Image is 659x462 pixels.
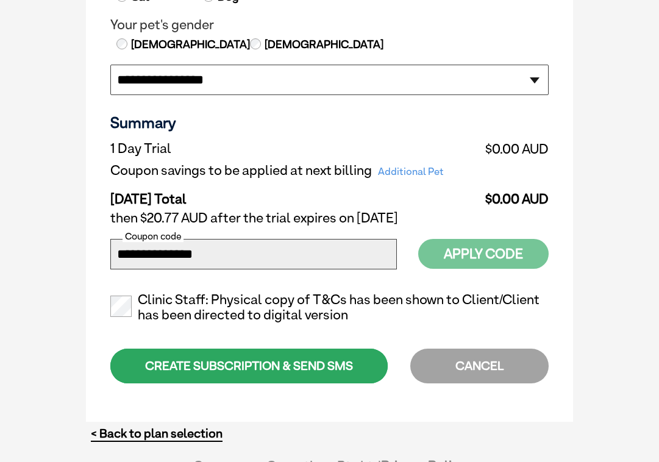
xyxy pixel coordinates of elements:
td: $0.00 AUD [477,138,549,160]
div: CANCEL [410,349,549,383]
a: < Back to plan selection [91,426,223,441]
span: Additional Pet [372,163,450,180]
input: Clinic Staff: Physical copy of T&Cs has been shown to Client/Client has been directed to digital ... [110,296,132,317]
button: Apply Code [418,239,549,269]
td: 1 Day Trial [110,138,477,160]
td: [DATE] Total [110,182,477,207]
td: Coupon savings to be applied at next billing [110,160,477,182]
h3: Summary [110,113,549,132]
div: CREATE SUBSCRIPTION & SEND SMS [110,349,388,383]
label: Coupon code [123,231,183,242]
td: then $20.77 AUD after the trial expires on [DATE] [110,207,549,229]
td: $0.00 AUD [477,182,549,207]
legend: Your pet's gender [110,17,549,33]
label: Clinic Staff: Physical copy of T&Cs has been shown to Client/Client has been directed to digital ... [110,292,549,324]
